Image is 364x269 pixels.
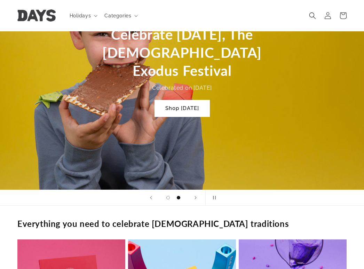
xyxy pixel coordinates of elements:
h2: Everything you need to celebrate [DEMOGRAPHIC_DATA] traditions [17,218,289,229]
button: Previous slide [143,190,159,205]
summary: Categories [100,8,141,23]
summary: Holidays [65,8,101,23]
span: Holidays [70,13,91,19]
h2: Celebrate [DATE], The [DEMOGRAPHIC_DATA] Exodus Festival [100,25,265,80]
a: Shop [DATE] [155,100,209,117]
button: Next slide [188,190,203,205]
img: Days United [17,10,56,22]
span: Categories [104,13,131,19]
button: Load slide 2 of 2 [173,192,184,203]
button: Load slide 1 of 2 [163,192,173,203]
summary: Search [305,8,320,23]
span: Celebrated on [DATE] [152,85,212,91]
button: Pause slideshow [205,190,221,205]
